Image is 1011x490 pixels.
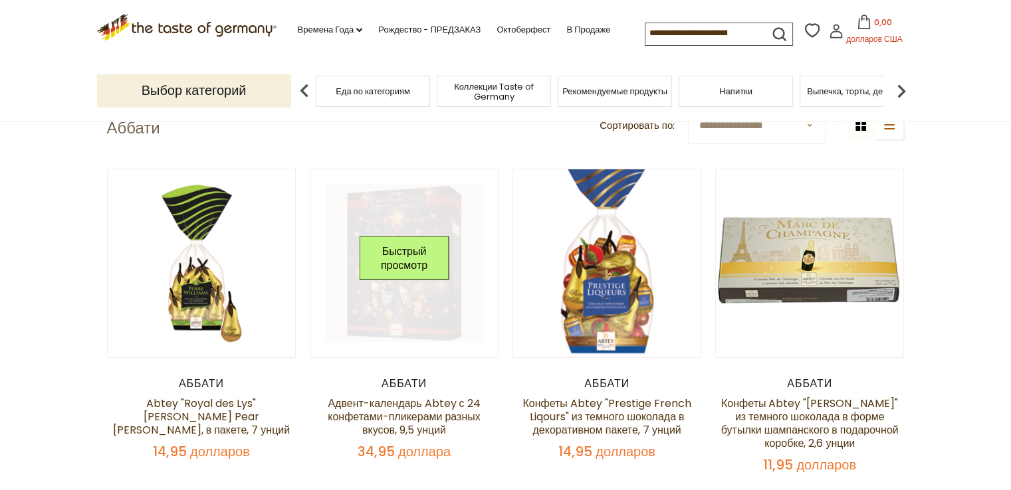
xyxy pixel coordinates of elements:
a: Рекомендуемые продукты [562,86,667,96]
font: Коллекции Taste of Germany [454,80,534,103]
img: Аббати [108,169,296,357]
font: Аббати [382,376,427,391]
img: предыдущая стрелка [291,78,318,104]
a: Времена года [298,23,363,37]
font: 0,00 долларов США [846,17,902,44]
font: 11,95 долларов [763,455,856,474]
a: В продаже [566,23,610,37]
font: Еда по категориям [336,85,410,98]
font: Аббати [179,376,224,391]
img: Аббати [513,169,701,357]
font: 14,95 долларов [153,442,250,461]
a: Адвент-календарь Abtey с 24 конфетами-пликерами разных вкусов, 9,5 унций [328,396,480,438]
a: Коллекции Taste of Germany [441,82,547,102]
font: Быстрый просмотр [381,244,427,273]
font: Времена года [298,23,354,36]
img: Аббати [716,169,904,357]
font: Выбор категорий [142,81,247,100]
a: Конфеты Abtey "Prestige French Liqours" из темного шоколада в декоративном пакете, 7 унций [522,396,691,438]
a: Рождество - ПРЕДЗАКАЗ [378,23,481,37]
a: Напитки [719,86,752,96]
font: Аббати [584,376,629,391]
a: Октоберфест [497,23,550,37]
a: Еда по категориям [336,86,410,96]
font: Октоберфест [497,23,550,36]
a: Выпечка, торты, десерты [807,86,907,96]
font: Аббати [787,376,832,391]
font: Аббати [107,117,160,139]
font: 14,95 долларов [558,442,655,461]
a: Abtey "Royal des Lys" [PERSON_NAME] Pear [PERSON_NAME], в пакете, 7 унций [113,396,290,438]
font: Рождество - ПРЕДЗАКАЗ [378,23,481,36]
button: Быстрый просмотр [359,236,449,280]
font: Сортировать по: [600,118,675,132]
img: Аббати [310,169,499,357]
font: В продаже [566,23,610,36]
img: следующая стрелка [888,78,915,104]
font: Выпечка, торты, десерты [807,85,907,98]
a: Конфеты Abtey "[PERSON_NAME]" из темного шоколада в форме бутылки шампанского в подарочной коробк... [721,396,899,451]
font: 34,95 доллара [358,442,451,461]
font: Напитки [719,85,752,98]
button: 0,00 долларов США [846,15,903,51]
font: Рекомендуемые продукты [562,85,667,98]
